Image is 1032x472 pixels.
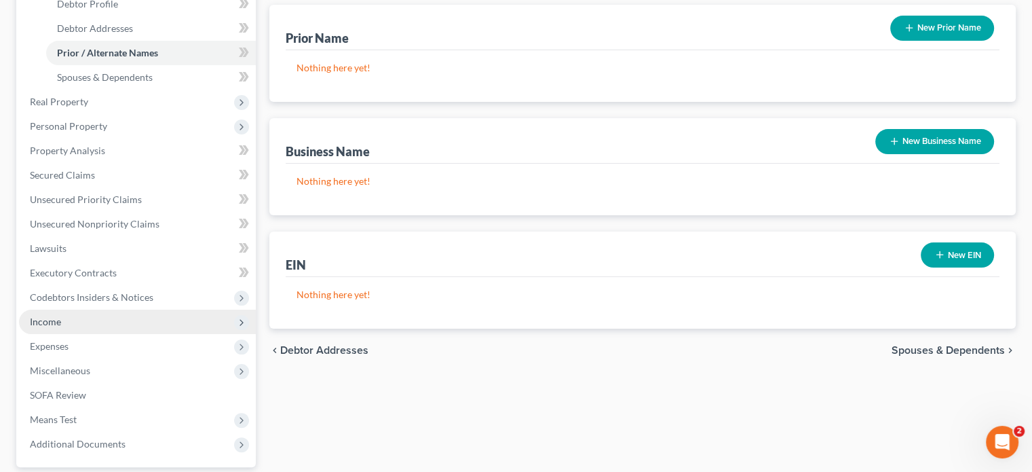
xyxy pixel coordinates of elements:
[297,288,989,302] p: Nothing here yet!
[30,340,69,352] span: Expenses
[297,175,989,188] p: Nothing here yet!
[921,242,994,268] button: New EIN
[46,16,256,41] a: Debtor Addresses
[19,236,256,261] a: Lawsuits
[30,145,105,156] span: Property Analysis
[890,16,994,41] button: New Prior Name
[269,345,368,356] button: chevron_left Debtor Addresses
[30,414,77,425] span: Means Test
[19,163,256,187] a: Secured Claims
[297,61,989,75] p: Nothing here yet!
[19,383,256,407] a: SOFA Review
[57,71,153,83] span: Spouses & Dependents
[986,426,1018,458] iframe: Intercom live chat
[30,120,107,132] span: Personal Property
[30,365,90,376] span: Miscellaneous
[30,218,159,230] span: Unsecured Nonpriority Claims
[19,187,256,212] a: Unsecured Priority Claims
[19,139,256,163] a: Property Analysis
[280,345,368,356] span: Debtor Addresses
[57,47,158,58] span: Prior / Alternate Names
[892,345,1005,356] span: Spouses & Dependents
[30,316,61,327] span: Income
[30,389,86,401] span: SOFA Review
[286,30,349,46] div: Prior Name
[19,261,256,285] a: Executory Contracts
[30,438,126,450] span: Additional Documents
[892,345,1016,356] button: Spouses & Dependents chevron_right
[286,143,370,160] div: Business Name
[1005,345,1016,356] i: chevron_right
[19,212,256,236] a: Unsecured Nonpriority Claims
[875,129,994,154] button: New Business Name
[30,96,88,107] span: Real Property
[286,257,306,273] div: EIN
[30,242,66,254] span: Lawsuits
[269,345,280,356] i: chevron_left
[1014,426,1025,437] span: 2
[57,22,133,34] span: Debtor Addresses
[30,267,117,278] span: Executory Contracts
[30,291,153,303] span: Codebtors Insiders & Notices
[46,41,256,65] a: Prior / Alternate Names
[30,169,95,181] span: Secured Claims
[46,65,256,90] a: Spouses & Dependents
[30,194,142,205] span: Unsecured Priority Claims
